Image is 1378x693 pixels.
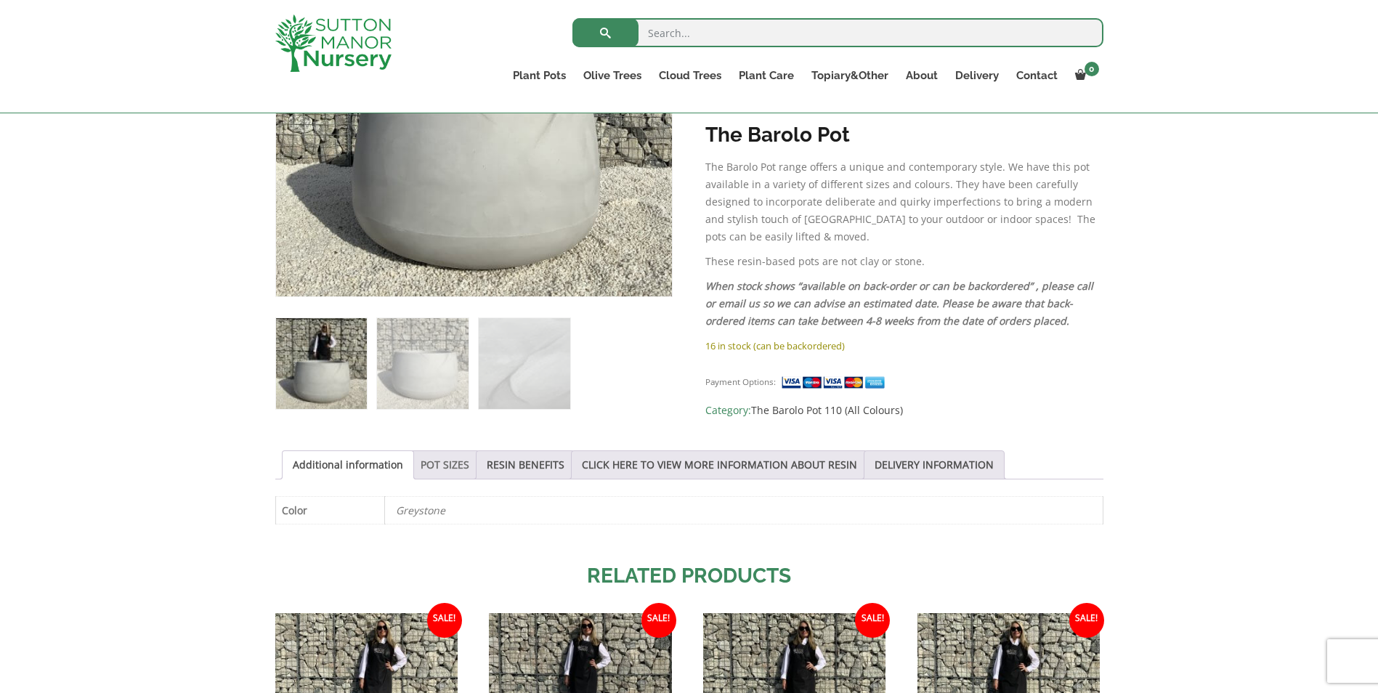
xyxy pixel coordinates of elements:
[487,451,564,479] a: RESIN BENEFITS
[479,318,570,409] img: The Barolo Pot 110 Colour Grey Stone - Image 3
[421,451,469,479] a: POT SIZES
[705,279,1093,328] em: When stock shows “available on back-order or can be backordered” , please call or email us so we ...
[897,65,947,86] a: About
[275,561,1103,591] h2: Related products
[572,18,1103,47] input: Search...
[855,603,890,638] span: Sale!
[275,15,392,72] img: logo
[575,65,650,86] a: Olive Trees
[781,375,890,390] img: payment supported
[293,451,403,479] a: Additional information
[705,337,1103,354] p: 16 in stock (can be backordered)
[275,496,1103,524] table: Product Details
[730,65,803,86] a: Plant Care
[1069,603,1104,638] span: Sale!
[650,65,730,86] a: Cloud Trees
[705,123,850,147] strong: The Barolo Pot
[582,451,857,479] a: CLICK HERE TO VIEW MORE INFORMATION ABOUT RESIN
[947,65,1008,86] a: Delivery
[705,158,1103,246] p: The Barolo Pot range offers a unique and contemporary style. We have this pot available in a vari...
[705,253,1103,270] p: These resin-based pots are not clay or stone.
[705,376,776,387] small: Payment Options:
[396,497,1092,524] p: Greystone
[1066,65,1103,86] a: 0
[276,318,367,409] img: The Barolo Pot 110 Colour Grey Stone
[1085,62,1099,76] span: 0
[751,403,903,417] a: The Barolo Pot 110 (All Colours)
[377,318,468,409] img: The Barolo Pot 110 Colour Grey Stone - Image 2
[875,451,994,479] a: DELIVERY INFORMATION
[641,603,676,638] span: Sale!
[1008,65,1066,86] a: Contact
[504,65,575,86] a: Plant Pots
[275,496,384,524] th: Color
[803,65,897,86] a: Topiary&Other
[705,402,1103,419] span: Category:
[427,603,462,638] span: Sale!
